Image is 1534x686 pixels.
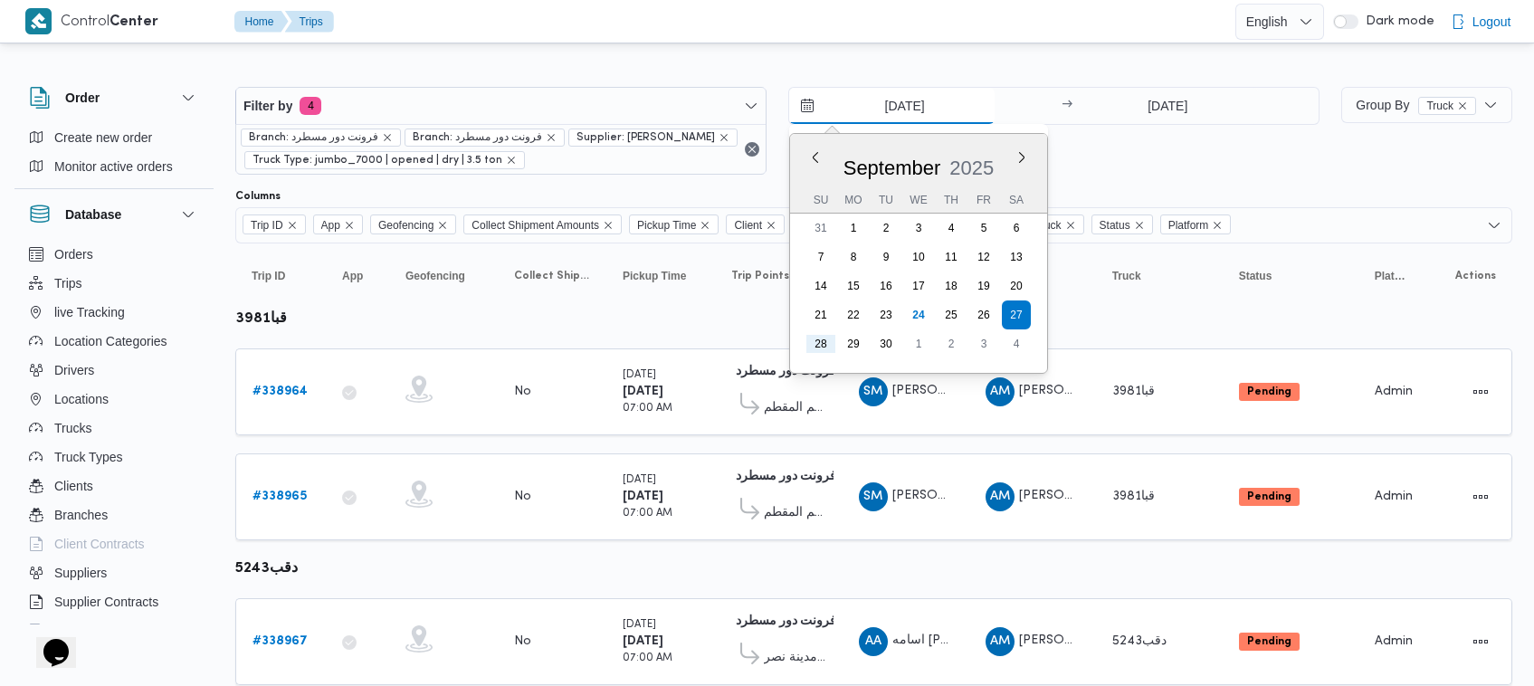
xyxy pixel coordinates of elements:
[22,414,206,443] button: Trucks
[25,8,52,34] img: X8yXhbKr1z7QwAAAABJRU5ErkJggg==
[637,215,696,235] span: Pickup Time
[285,11,334,33] button: Trips
[22,616,206,645] button: Devices
[1112,491,1155,502] span: قبا3981
[1466,482,1495,511] button: Actions
[839,272,868,300] div: day-15
[1367,262,1413,291] button: Platform
[1443,4,1519,40] button: Logout
[244,262,317,291] button: Trip ID
[937,243,966,272] div: day-11
[252,631,308,653] a: #338967
[244,151,525,169] span: Truck Type: jumbo_7000 | opened | dry | 3.5 ton
[623,620,656,630] small: [DATE]
[342,269,363,283] span: App
[741,138,763,160] button: Remove
[576,129,715,146] span: Supplier: [PERSON_NAME]
[969,187,998,213] div: Fr
[603,220,614,231] button: Remove Collect Shipment Amounts from selection in this group
[405,269,465,283] span: Geofencing
[54,562,107,584] span: Suppliers
[937,300,966,329] div: day-25
[54,359,94,381] span: Drivers
[65,204,121,225] h3: Database
[904,300,933,329] div: day-24
[843,157,941,179] span: September
[1002,329,1031,358] div: day-4
[382,132,393,143] button: remove selected entity
[1168,215,1209,235] span: Platform
[806,272,835,300] div: day-14
[54,156,173,177] span: Monitor active orders
[892,634,1032,646] span: اسامه [PERSON_NAME]
[904,272,933,300] div: day-17
[1002,214,1031,243] div: day-6
[736,471,836,482] b: فرونت دور مسطرد
[1457,100,1468,111] button: remove selected entity
[808,150,823,165] button: Previous Month
[398,262,489,291] button: Geofencing
[1239,633,1300,651] span: Pending
[937,214,966,243] div: day-4
[700,220,710,231] button: Remove Pickup Time from selection in this group
[54,504,108,526] span: Branches
[252,269,285,283] span: Trip ID
[1466,377,1495,406] button: Actions
[937,272,966,300] div: day-18
[1019,634,1122,646] span: [PERSON_NAME]
[872,329,900,358] div: day-30
[839,214,868,243] div: day-1
[252,486,307,508] a: #338965
[859,482,888,511] div: Shrif Muhammad Abadallah Ali
[839,300,868,329] div: day-22
[1239,269,1272,283] span: Status
[736,366,836,377] b: فرونت دور مسطرد
[463,214,622,234] span: Collect Shipment Amounts
[1002,300,1031,329] div: day-27
[65,87,100,109] h3: Order
[236,88,766,124] button: Filter by4 active filters
[969,214,998,243] div: day-5
[1418,97,1476,115] span: Truck
[54,533,145,555] span: Client Contracts
[1015,150,1029,165] button: Next month
[29,87,199,109] button: Order
[904,214,933,243] div: day-3
[872,300,900,329] div: day-23
[1375,386,1413,397] span: Admin
[234,11,289,33] button: Home
[1247,491,1291,502] b: Pending
[986,482,1015,511] div: Abadalwahd Muhammad Ahmad Msaad
[22,385,206,414] button: Locations
[54,591,158,613] span: Supplier Contracts
[623,491,663,502] b: [DATE]
[514,634,531,650] div: No
[54,272,82,294] span: Trips
[235,189,281,204] label: Columns
[1002,243,1031,272] div: day-13
[990,482,1010,511] span: AM
[22,152,206,181] button: Monitor active orders
[1002,187,1031,213] div: Sa
[892,490,996,501] span: [PERSON_NAME]
[22,558,206,587] button: Suppliers
[789,88,995,124] input: Press the down key to enter a popover containing a calendar. Press the escape key to close the po...
[872,272,900,300] div: day-16
[18,614,76,668] iframe: chat widget
[29,204,199,225] button: Database
[252,381,308,403] a: #338964
[629,214,719,234] span: Pickup Time
[1134,220,1145,231] button: Remove Status from selection in this group
[22,443,206,472] button: Truck Types
[764,502,826,524] span: قسم المقطم
[806,187,835,213] div: Su
[937,187,966,213] div: Th
[1212,220,1223,231] button: Remove Platform from selection in this group
[1019,385,1122,396] span: [PERSON_NAME]
[1065,220,1076,231] button: Remove Truck from selection in this group
[1232,262,1349,291] button: Status
[615,262,706,291] button: Pickup Time
[1455,269,1496,283] span: Actions
[843,156,942,180] div: Button. Open the month selector. September is currently selected.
